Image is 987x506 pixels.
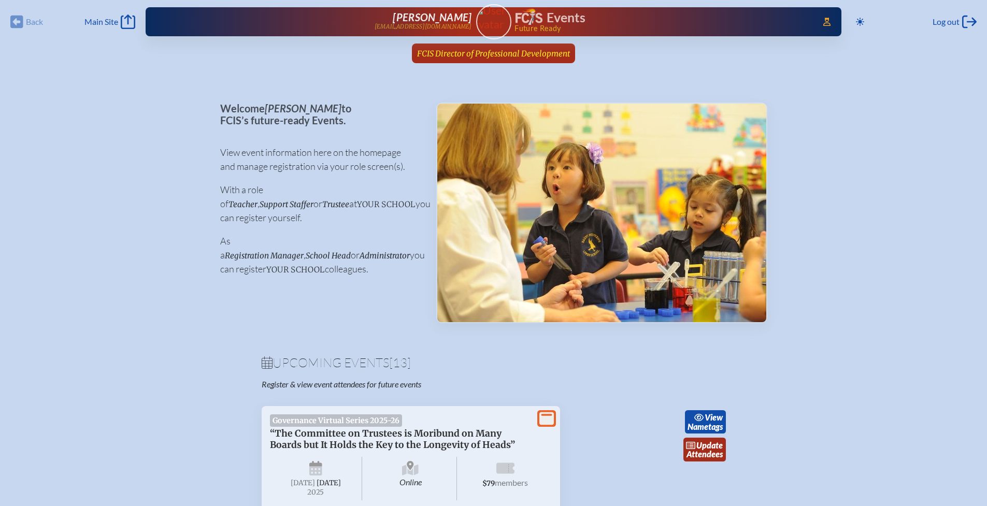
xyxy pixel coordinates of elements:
a: User Avatar [476,4,511,39]
span: Support Staffer [260,199,313,209]
img: User Avatar [471,4,516,31]
span: Main Site [84,17,118,27]
span: update [696,440,723,450]
span: [PERSON_NAME] [265,102,341,114]
span: [PERSON_NAME] [393,11,471,23]
a: updateAttendees [683,438,726,461]
a: viewNametags [685,410,726,434]
span: view [705,412,723,422]
a: [PERSON_NAME][EMAIL_ADDRESS][DOMAIN_NAME] [179,11,472,32]
p: With a role of , or at you can register yourself. [220,183,420,225]
span: $79 [482,479,495,488]
div: FCIS Events — Future ready [516,8,809,32]
span: FCIS Director of Professional Development [417,49,570,59]
span: Teacher [228,199,258,209]
p: View event information here on the homepage and manage registration via your role screen(s). [220,146,420,174]
span: Registration Manager [225,251,304,261]
span: “The Committee on Trustees is Moribund on Many Boards but It Holds the Key to the Longevity of He... [270,428,515,451]
span: your school [357,199,416,209]
span: Trustee [322,199,349,209]
span: your school [266,265,325,274]
span: Administrator [360,251,410,261]
img: Events [437,104,766,322]
span: [13] [389,355,411,370]
span: [DATE] [291,479,315,487]
span: [DATE] [317,479,341,487]
span: members [495,478,528,487]
p: Welcome to FCIS’s future-ready Events. [220,103,420,126]
span: Online [364,457,457,500]
p: As a , or you can register colleagues. [220,234,420,276]
p: [EMAIL_ADDRESS][DOMAIN_NAME] [375,23,472,30]
span: 2025 [278,488,354,496]
a: FCIS Director of Professional Development [413,44,574,63]
p: Register & view event attendees for future events [262,379,535,389]
h1: Upcoming Events [262,356,726,369]
span: Governance Virtual Series 2025-26 [270,414,403,427]
span: Log out [933,17,960,27]
a: Main Site [84,15,135,29]
span: School Head [306,251,351,261]
span: Future Ready [514,25,808,32]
